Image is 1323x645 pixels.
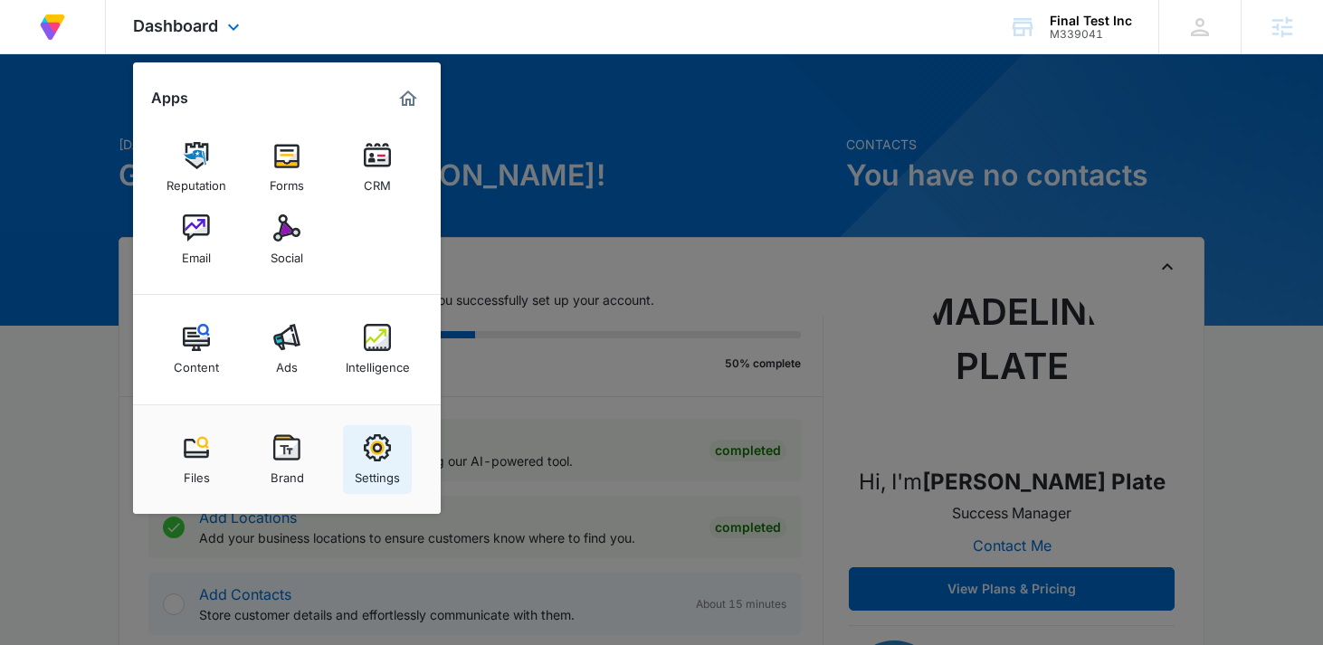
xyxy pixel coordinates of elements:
[355,461,400,485] div: Settings
[184,461,210,485] div: Files
[162,315,231,384] a: Content
[133,16,218,35] span: Dashboard
[174,351,219,375] div: Content
[162,205,231,274] a: Email
[1050,14,1132,28] div: account name
[343,133,412,202] a: CRM
[276,351,298,375] div: Ads
[394,84,423,113] a: Marketing 360® Dashboard
[1050,28,1132,41] div: account id
[270,169,304,193] div: Forms
[151,90,188,107] h2: Apps
[252,425,321,494] a: Brand
[167,169,226,193] div: Reputation
[252,133,321,202] a: Forms
[271,461,304,485] div: Brand
[162,133,231,202] a: Reputation
[252,205,321,274] a: Social
[252,315,321,384] a: Ads
[271,242,303,265] div: Social
[182,242,211,265] div: Email
[343,315,412,384] a: Intelligence
[162,425,231,494] a: Files
[364,169,391,193] div: CRM
[343,425,412,494] a: Settings
[346,351,410,375] div: Intelligence
[36,11,69,43] img: Volusion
